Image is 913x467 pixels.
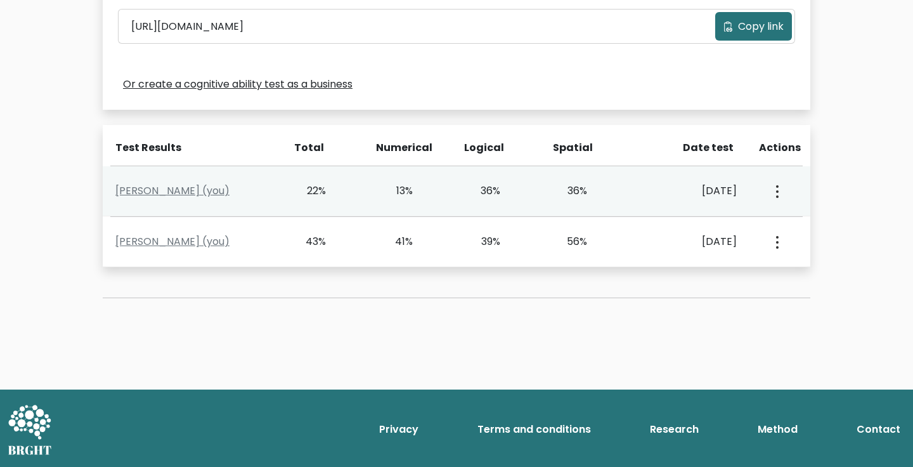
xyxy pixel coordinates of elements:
[374,417,424,442] a: Privacy
[464,140,501,155] div: Logical
[123,77,353,92] a: Or create a cognitive ability test as a business
[464,183,500,199] div: 36%
[638,234,737,249] div: [DATE]
[464,234,500,249] div: 39%
[851,417,905,442] a: Contact
[115,183,230,198] a: [PERSON_NAME] (you)
[552,183,588,199] div: 36%
[553,140,590,155] div: Spatial
[638,183,737,199] div: [DATE]
[753,417,803,442] a: Method
[290,234,326,249] div: 43%
[287,140,324,155] div: Total
[715,12,792,41] button: Copy link
[552,234,588,249] div: 56%
[376,140,413,155] div: Numerical
[472,417,596,442] a: Terms and conditions
[645,417,704,442] a: Research
[290,183,326,199] div: 22%
[115,234,230,249] a: [PERSON_NAME] (you)
[759,140,803,155] div: Actions
[641,140,744,155] div: Date test
[738,19,784,34] span: Copy link
[377,183,413,199] div: 13%
[377,234,413,249] div: 41%
[115,140,272,155] div: Test Results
